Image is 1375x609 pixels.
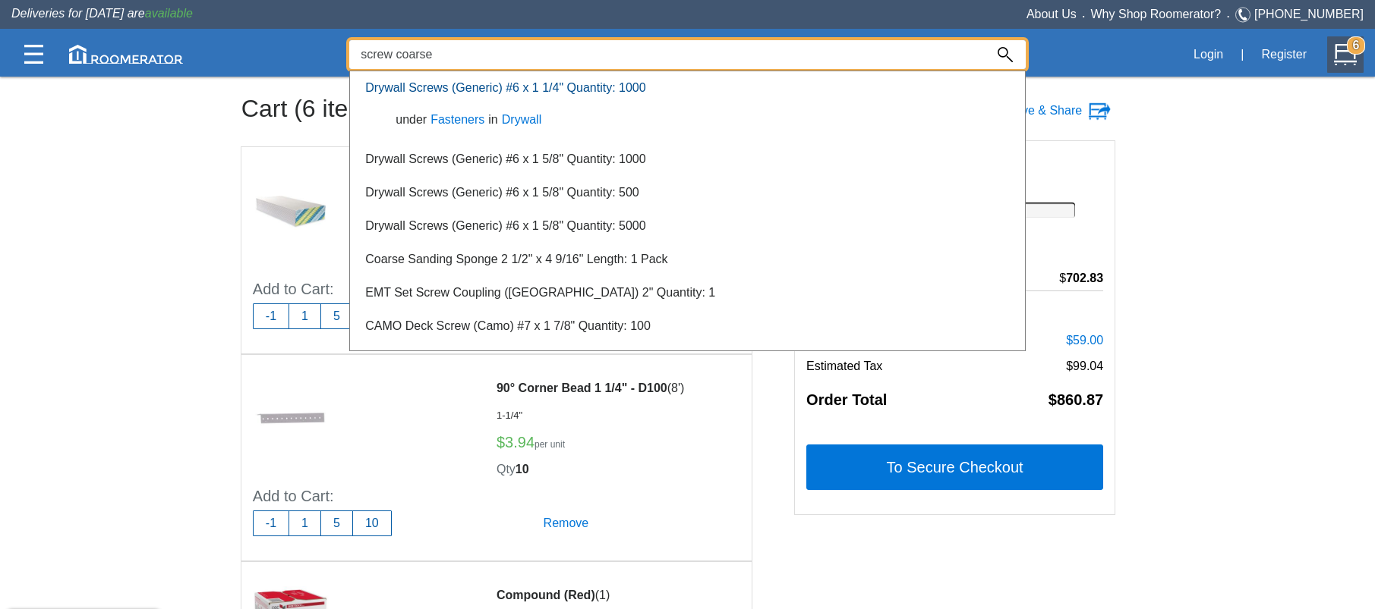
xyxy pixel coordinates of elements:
[365,152,645,165] a: Drywall Screws (Generic) #6 x 1 5/8" Quantity: 1000
[1232,38,1253,71] div: |
[349,40,985,69] input: Search...?
[498,113,545,126] a: Drywall
[365,81,645,94] a: Drywall Screws (Generic) #6 x 1 1/4" Quantity: 1000
[145,7,193,20] span: available
[1221,13,1235,20] span: •
[1185,39,1232,71] button: Login
[1347,36,1365,55] strong: 6
[1334,43,1357,66] img: Cart.svg
[11,7,193,20] span: Deliveries for [DATE] are
[365,253,667,265] a: Coarse Sanding Sponge 2 1/2" x 4 9/16" Length: 1 Pack
[998,47,1013,62] img: Search_Icon.svg
[365,319,651,332] a: CAMO Deck Screw (Camo) #7 x 1 7/8" Quantity: 100
[1235,5,1254,24] img: Telephone.svg
[488,113,497,126] span: in
[1091,8,1222,20] a: Why Shop Roomerator?
[427,113,488,126] a: Fasteners
[365,286,715,299] a: EMT Set Screw Coupling ([GEOGRAPHIC_DATA]) 2" Quantity: 1
[1027,8,1077,20] a: About Us
[1077,13,1091,20] span: •
[1253,39,1315,71] button: Register
[69,45,183,64] img: roomerator-logo.svg
[365,186,639,199] a: Drywall Screws (Generic) #6 x 1 5/8" Quantity: 500
[365,219,645,232] a: Drywall Screws (Generic) #6 x 1 5/8" Quantity: 5000
[388,111,427,129] label: under
[24,45,43,64] img: Categories.svg
[1254,8,1364,20] a: [PHONE_NUMBER]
